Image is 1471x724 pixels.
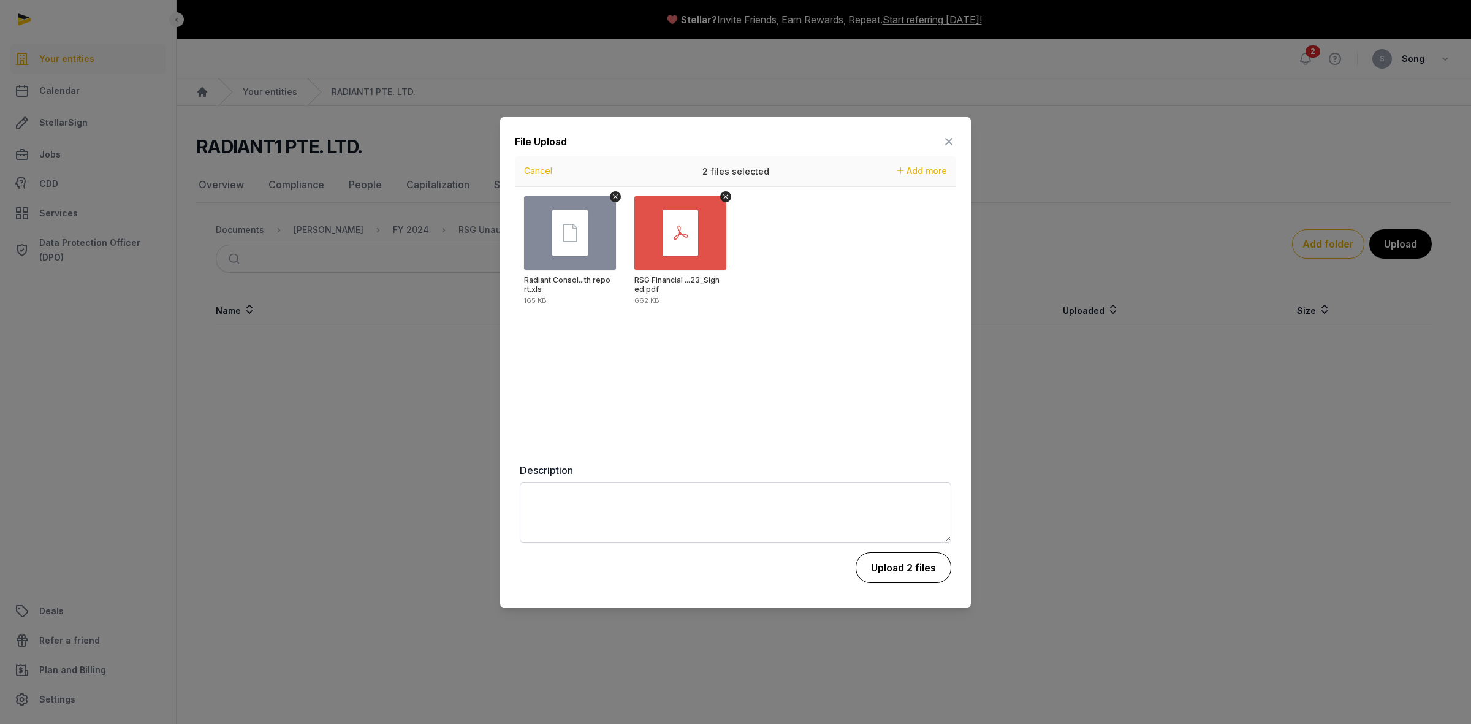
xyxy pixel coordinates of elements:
div: 662 KB [634,297,659,304]
div: 2 files selected [644,156,827,187]
div: วิดเจ็ตการแชท [1252,583,1471,724]
span: Add more [907,166,947,176]
div: Radiant Consolidated financials FY2022-23 Final version_match with report.xls [524,275,613,294]
iframe: Chat Widget [1252,583,1471,724]
button: Remove file [720,191,731,202]
div: 165 KB [524,297,547,304]
div: File Upload [515,134,567,149]
div: RSG Financial Statement (Group) 1 Jan 2023 - 31 December 2023_Signed.pdf [634,275,723,294]
button: Add more files [892,162,952,180]
label: Description [520,463,951,478]
button: Cancel [520,162,556,180]
div: Uppy Dashboard [515,156,956,463]
button: Remove file [610,191,621,202]
button: Upload 2 files [856,552,951,583]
